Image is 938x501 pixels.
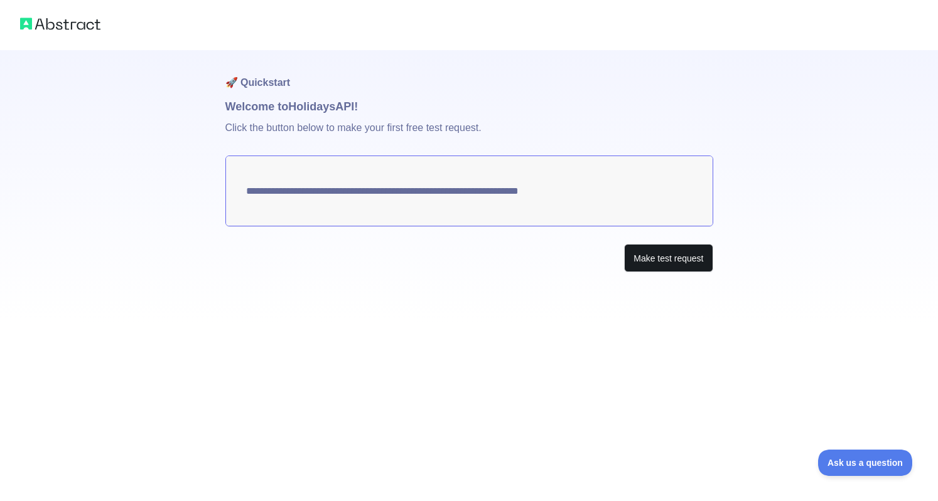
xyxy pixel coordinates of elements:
img: Abstract logo [20,15,100,33]
p: Click the button below to make your first free test request. [225,115,713,156]
iframe: Toggle Customer Support [818,450,913,476]
button: Make test request [624,244,713,272]
h1: Welcome to Holidays API! [225,98,713,115]
h1: 🚀 Quickstart [225,50,713,98]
